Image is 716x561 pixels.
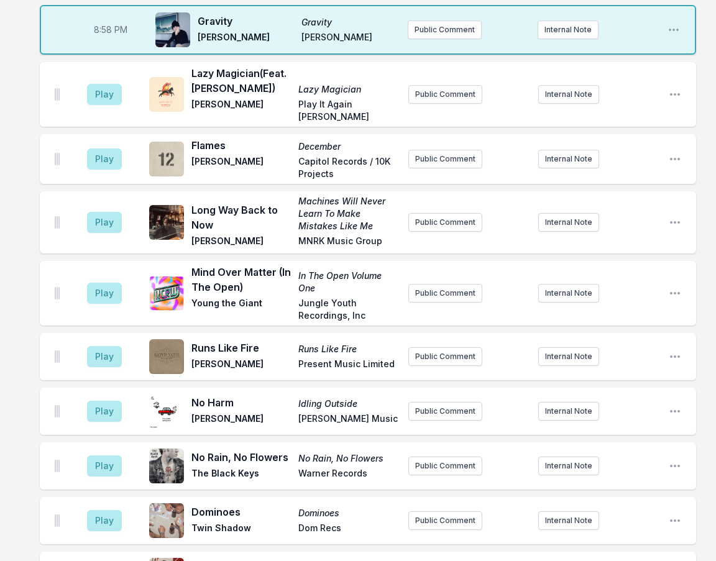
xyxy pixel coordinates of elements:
[298,155,398,180] span: Capitol Records / 10K Projects
[298,297,398,322] span: Jungle Youth Recordings, Inc
[149,394,184,429] img: Idling Outside
[149,205,184,240] img: Machines Will Never Learn To Make Mistakes Like Me
[408,347,482,366] button: Public Comment
[94,24,127,36] span: Timestamp
[301,31,398,46] span: [PERSON_NAME]
[191,66,291,96] span: Lazy Magician (Feat. [PERSON_NAME])
[301,16,398,29] span: Gravity
[149,449,184,483] img: No Rain, No Flowers
[191,340,291,355] span: Runs Like Fire
[669,350,681,363] button: Open playlist item options
[298,195,398,232] span: Machines Will Never Learn To Make Mistakes Like Me
[408,150,482,168] button: Public Comment
[669,287,681,299] button: Open playlist item options
[191,358,291,373] span: [PERSON_NAME]
[668,24,680,36] button: Open playlist item options
[298,140,398,153] span: December
[298,452,398,465] span: No Rain, No Flowers
[191,450,291,465] span: No Rain, No Flowers
[198,14,294,29] span: Gravity
[149,77,184,112] img: Lazy Magician
[55,216,60,229] img: Drag Handle
[87,283,122,304] button: Play
[669,405,681,417] button: Open playlist item options
[55,460,60,472] img: Drag Handle
[298,507,398,519] span: Dominoes
[298,398,398,410] span: Idling Outside
[87,455,122,477] button: Play
[298,467,398,482] span: Warner Records
[55,287,60,299] img: Drag Handle
[669,88,681,101] button: Open playlist item options
[198,31,294,46] span: [PERSON_NAME]
[669,216,681,229] button: Open playlist item options
[408,213,482,232] button: Public Comment
[87,510,122,531] button: Play
[55,153,60,165] img: Drag Handle
[191,138,291,153] span: Flames
[191,155,291,180] span: [PERSON_NAME]
[55,405,60,417] img: Drag Handle
[298,522,398,537] span: Dom Recs
[538,402,599,421] button: Internal Note
[191,395,291,410] span: No Harm
[191,413,291,427] span: [PERSON_NAME]
[538,213,599,232] button: Internal Note
[408,457,482,475] button: Public Comment
[155,12,190,47] img: Gravity
[149,503,184,538] img: Dominoes
[149,339,184,374] img: Runs Like Fire
[298,235,398,250] span: MNRK Music Group
[408,284,482,303] button: Public Comment
[538,511,599,530] button: Internal Note
[191,467,291,482] span: The Black Keys
[87,84,122,105] button: Play
[55,514,60,527] img: Drag Handle
[538,85,599,104] button: Internal Note
[55,350,60,363] img: Drag Handle
[408,85,482,104] button: Public Comment
[298,413,398,427] span: [PERSON_NAME] Music
[298,83,398,96] span: Lazy Magician
[408,402,482,421] button: Public Comment
[149,142,184,176] img: December
[298,358,398,373] span: Present Music Limited
[191,203,291,232] span: Long Way Back to Now
[149,276,184,311] img: In The Open Volume One
[191,522,291,537] span: Twin Shadow
[538,457,599,475] button: Internal Note
[669,514,681,527] button: Open playlist item options
[538,284,599,303] button: Internal Note
[191,265,291,294] span: Mind Over Matter (In The Open)
[55,88,60,101] img: Drag Handle
[87,401,122,422] button: Play
[87,346,122,367] button: Play
[191,297,291,322] span: Young the Giant
[538,150,599,168] button: Internal Note
[87,212,122,233] button: Play
[538,21,599,39] button: Internal Note
[669,460,681,472] button: Open playlist item options
[669,153,681,165] button: Open playlist item options
[191,235,291,250] span: [PERSON_NAME]
[191,504,291,519] span: Dominoes
[408,21,482,39] button: Public Comment
[538,347,599,366] button: Internal Note
[298,270,398,294] span: In The Open Volume One
[191,98,291,123] span: [PERSON_NAME]
[87,148,122,170] button: Play
[408,511,482,530] button: Public Comment
[298,98,398,123] span: Play It Again [PERSON_NAME]
[298,343,398,355] span: Runs Like Fire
